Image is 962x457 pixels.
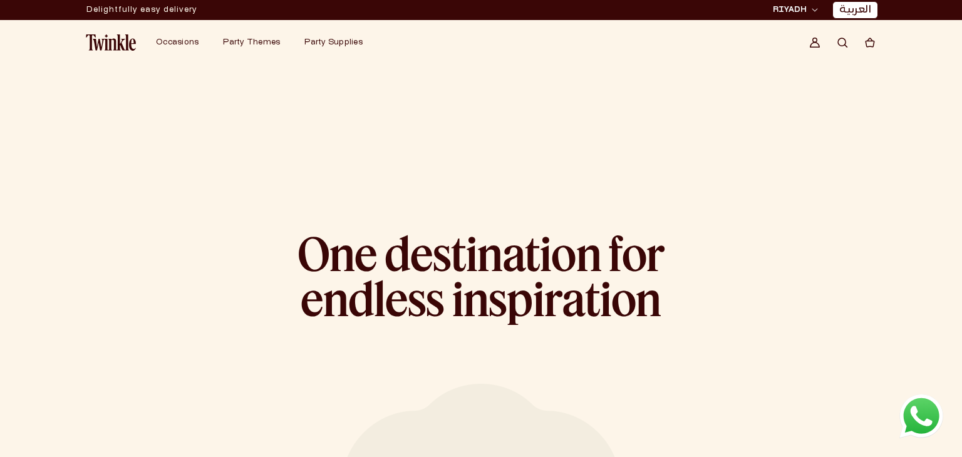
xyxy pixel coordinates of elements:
video: Your browser does not support the video tag. [186,65,776,360]
p: Delightfully easy delivery [86,1,197,19]
summary: Occasions [148,30,215,55]
summary: Party Themes [215,30,297,55]
h2: One destination for endless inspiration [293,230,669,321]
span: Party Supplies [304,39,363,46]
a: Occasions [156,38,199,48]
summary: Search [829,29,856,56]
button: RIYADH [769,4,822,16]
a: العربية [839,4,871,17]
span: Party Themes [223,39,280,46]
summary: Party Supplies [297,30,380,55]
div: Announcement [86,1,197,19]
img: Twinkle [86,34,136,51]
a: Party Themes [223,38,280,48]
a: Party Supplies [304,38,363,48]
span: Occasions [156,39,199,46]
span: RIYADH [773,4,807,16]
